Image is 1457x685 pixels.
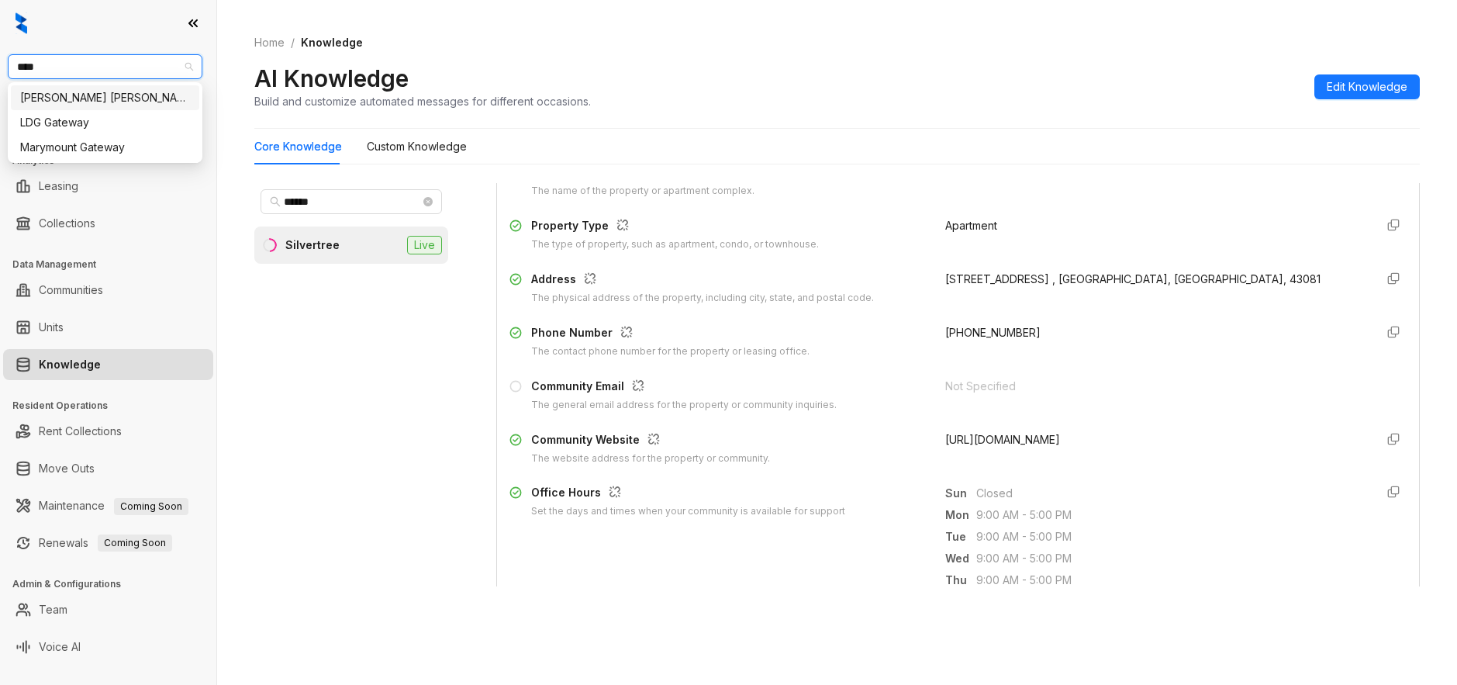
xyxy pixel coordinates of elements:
span: Knowledge [301,36,363,49]
div: The name of the property or apartment complex. [531,184,754,199]
div: LDG Gateway [20,114,190,131]
span: Coming Soon [114,498,188,515]
span: [URL][DOMAIN_NAME] [945,433,1060,446]
span: Coming Soon [98,535,172,552]
div: Community Email [531,378,837,398]
div: Office Hours [531,484,845,504]
div: Property Type [531,217,819,237]
li: Move Outs [3,453,213,484]
div: Marymount Gateway [11,135,199,160]
h2: AI Knowledge [254,64,409,93]
li: Leads [3,104,213,135]
span: search [270,196,281,207]
div: The type of property, such as apartment, condo, or townhouse. [531,237,819,252]
div: The physical address of the property, including city, state, and postal code. [531,291,874,306]
a: Leasing [39,171,78,202]
a: Rent Collections [39,416,122,447]
span: 9:00 AM - 5:00 PM [976,572,1362,589]
a: Collections [39,208,95,239]
span: 9:00 AM - 5:00 PM [976,550,1362,567]
span: Closed [976,485,1362,502]
span: Thu [945,572,976,589]
h3: Data Management [12,258,216,272]
div: Phone Number [531,324,810,344]
a: Move Outs [39,453,95,484]
span: close-circle [423,197,433,206]
span: [PHONE_NUMBER] [945,326,1041,339]
a: Voice AI [39,631,81,663]
h3: Resident Operations [12,399,216,413]
div: Community Website [531,431,770,451]
li: Communities [3,275,213,306]
li: Renewals [3,528,213,559]
span: Sun [945,485,976,502]
span: Mon [945,507,976,524]
div: [PERSON_NAME] [PERSON_NAME] [20,89,190,106]
a: RenewalsComing Soon [39,528,172,559]
li: Team [3,594,213,625]
div: The general email address for the property or community inquiries. [531,398,837,413]
li: Rent Collections [3,416,213,447]
a: Knowledge [39,349,101,380]
li: Collections [3,208,213,239]
div: Set the days and times when your community is available for support [531,504,845,519]
div: Build and customize automated messages for different occasions. [254,93,591,109]
div: Not Specified [945,378,1362,395]
a: Team [39,594,67,625]
span: Edit Knowledge [1327,78,1407,95]
a: Communities [39,275,103,306]
li: / [291,34,295,51]
div: Core Knowledge [254,138,342,155]
div: The contact phone number for the property or leasing office. [531,344,810,359]
h3: Admin & Configurations [12,577,216,591]
span: 9:00 AM - 5:00 PM [976,528,1362,545]
li: Knowledge [3,349,213,380]
div: Custom Knowledge [367,138,467,155]
a: Home [251,34,288,51]
div: The website address for the property or community. [531,451,770,466]
a: Units [39,312,64,343]
div: Silvertree [285,237,340,254]
button: Edit Knowledge [1314,74,1420,99]
div: [STREET_ADDRESS] , [GEOGRAPHIC_DATA], [GEOGRAPHIC_DATA], 43081 [945,271,1362,288]
div: Address [531,271,874,291]
li: Voice AI [3,631,213,663]
span: 9:00 AM - 5:00 PM [976,507,1362,524]
span: Tue [945,528,976,545]
li: Leasing [3,171,213,202]
span: Live [407,236,442,254]
li: Maintenance [3,490,213,521]
span: Apartment [945,219,997,232]
img: logo [16,12,27,34]
div: LDG Gateway [11,110,199,135]
div: Gates Hudson [11,85,199,110]
li: Units [3,312,213,343]
div: Marymount Gateway [20,139,190,156]
span: Wed [945,550,976,567]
